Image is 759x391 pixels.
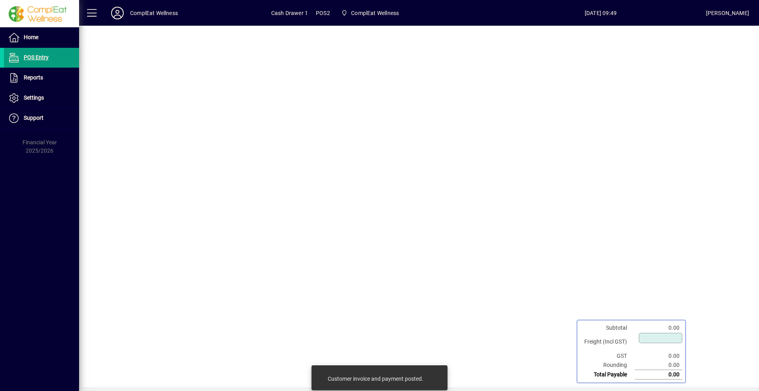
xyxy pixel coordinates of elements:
[580,361,635,370] td: Rounding
[580,351,635,361] td: GST
[4,88,79,108] a: Settings
[338,6,402,20] span: ComplEat Wellness
[351,7,399,19] span: ComplEat Wellness
[271,7,308,19] span: Cash Drawer 1
[635,323,682,332] td: 0.00
[130,7,178,19] div: ComplEat Wellness
[495,7,706,19] span: [DATE] 09:49
[24,74,43,81] span: Reports
[328,375,423,383] div: Customer invoice and payment posted.
[24,94,44,101] span: Settings
[580,323,635,332] td: Subtotal
[316,7,330,19] span: POS2
[635,361,682,370] td: 0.00
[4,108,79,128] a: Support
[4,68,79,88] a: Reports
[635,351,682,361] td: 0.00
[24,34,38,40] span: Home
[580,332,635,351] td: Freight (Incl GST)
[105,6,130,20] button: Profile
[24,54,49,60] span: POS Entry
[635,370,682,380] td: 0.00
[706,7,749,19] div: [PERSON_NAME]
[24,115,43,121] span: Support
[580,370,635,380] td: Total Payable
[4,28,79,47] a: Home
